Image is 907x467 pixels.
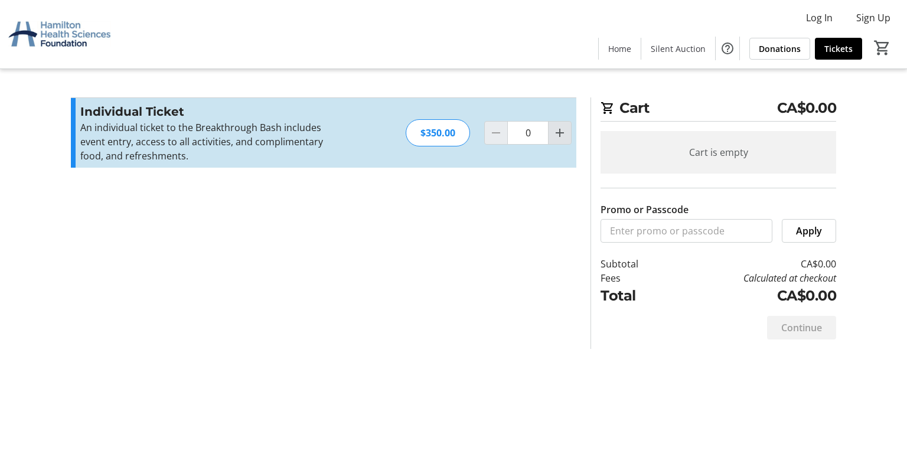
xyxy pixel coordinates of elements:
button: Help [716,37,739,60]
span: Sign Up [856,11,890,25]
td: Fees [601,271,669,285]
input: Individual Ticket Quantity [507,121,549,145]
span: Silent Auction [651,43,706,55]
h3: Individual Ticket [80,103,338,120]
button: Sign Up [847,8,900,27]
label: Promo or Passcode [601,203,689,217]
input: Enter promo or passcode [601,219,772,243]
td: Subtotal [601,257,669,271]
p: An individual ticket to the Breakthrough Bash includes event entry, access to all activities, and... [80,120,338,163]
td: CA$0.00 [669,257,836,271]
a: Silent Auction [641,38,715,60]
span: Home [608,43,631,55]
span: Log In [806,11,833,25]
td: Total [601,285,669,306]
div: Cart is empty [601,131,836,174]
span: CA$0.00 [777,97,837,119]
span: Donations [759,43,801,55]
span: Apply [796,224,822,238]
button: Cart [872,37,893,58]
button: Increment by one [549,122,571,144]
td: Calculated at checkout [669,271,836,285]
button: Log In [797,8,842,27]
span: Tickets [824,43,853,55]
a: Tickets [815,38,862,60]
a: Donations [749,38,810,60]
a: Home [599,38,641,60]
h2: Cart [601,97,836,122]
td: CA$0.00 [669,285,836,306]
img: Hamilton Health Sciences Foundation's Logo [7,5,112,64]
button: Apply [782,219,836,243]
div: $350.00 [406,119,470,146]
